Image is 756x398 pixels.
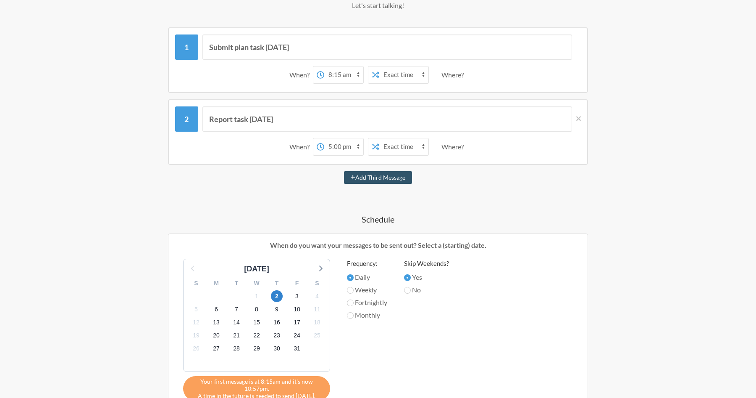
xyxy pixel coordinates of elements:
span: Thursday, November 6, 2025 [210,303,222,315]
span: Wednesday, November 5, 2025 [190,303,202,315]
div: W [247,277,267,290]
div: T [226,277,247,290]
input: Monthly [347,312,354,319]
span: Wednesday, November 26, 2025 [190,343,202,355]
span: Friday, November 14, 2025 [231,317,242,329]
p: Let's start talking! [134,0,622,11]
div: M [206,277,226,290]
span: Monday, November 10, 2025 [291,303,303,315]
span: Monday, December 1, 2025 [291,343,303,355]
span: Sunday, November 23, 2025 [271,330,283,342]
span: Sunday, November 30, 2025 [271,343,283,355]
span: Saturday, November 22, 2025 [251,330,262,342]
span: Thursday, November 13, 2025 [210,317,222,329]
div: When? [289,138,313,156]
span: Wednesday, November 19, 2025 [190,330,202,342]
span: Saturday, November 8, 2025 [251,303,262,315]
span: Tuesday, November 25, 2025 [311,330,323,342]
span: Friday, November 7, 2025 [231,303,242,315]
label: Skip Weekends? [404,259,449,268]
span: Tuesday, November 18, 2025 [311,317,323,329]
label: Monthly [347,310,387,320]
div: F [287,277,307,290]
span: Saturday, November 1, 2025 [251,290,262,302]
label: Daily [347,272,387,282]
input: Fortnightly [347,300,354,306]
input: Daily [347,274,354,281]
input: Message [202,106,572,132]
span: Tuesday, November 4, 2025 [311,290,323,302]
span: Thursday, November 20, 2025 [210,330,222,342]
div: When? [289,66,313,84]
span: Monday, November 24, 2025 [291,330,303,342]
span: Monday, November 3, 2025 [291,290,303,302]
button: Add Third Message [344,171,412,184]
label: Weekly [347,285,387,295]
span: Saturday, November 15, 2025 [251,317,262,329]
h4: Schedule [134,213,622,225]
span: Your first message is at 8:15am and it's now 10:57pm. [189,378,324,392]
input: Yes [404,274,411,281]
input: Message [202,34,572,60]
span: Friday, November 28, 2025 [231,343,242,355]
label: No [404,285,449,295]
label: Yes [404,272,449,282]
div: Where? [441,138,467,156]
div: [DATE] [241,263,273,275]
div: Where? [441,66,467,84]
span: Thursday, November 27, 2025 [210,343,222,355]
span: Saturday, November 29, 2025 [251,343,262,355]
span: Sunday, November 9, 2025 [271,303,283,315]
input: No [404,287,411,294]
span: Tuesday, November 11, 2025 [311,303,323,315]
span: Friday, November 21, 2025 [231,330,242,342]
label: Frequency: [347,259,387,268]
span: Sunday, November 2, 2025 [271,290,283,302]
div: T [267,277,287,290]
div: S [307,277,327,290]
span: Sunday, November 16, 2025 [271,317,283,329]
input: Weekly [347,287,354,294]
label: Fortnightly [347,297,387,308]
span: Wednesday, November 12, 2025 [190,317,202,329]
div: S [186,277,206,290]
span: Monday, November 17, 2025 [291,317,303,329]
p: When do you want your messages to be sent out? Select a (starting) date. [175,240,581,250]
